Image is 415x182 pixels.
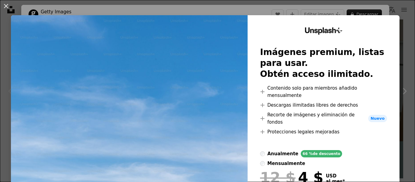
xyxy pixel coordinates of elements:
[301,150,342,157] div: 66 % de descuento
[260,47,387,80] h2: Imágenes premium, listas para usar. Obtén acceso ilimitado.
[267,150,298,157] div: anualmente
[326,173,345,179] span: USD
[260,151,265,156] input: anualmente66 %de descuento
[260,128,387,136] li: Protecciones legales mejoradas
[260,101,387,109] li: Descargas ilimitadas libres de derechos
[368,115,387,122] span: Nuevo
[260,84,387,99] li: Contenido solo para miembros añadido mensualmente
[267,160,305,167] div: mensualmente
[260,111,387,126] li: Recorte de imágenes y eliminación de fondos
[260,161,265,166] input: mensualmente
